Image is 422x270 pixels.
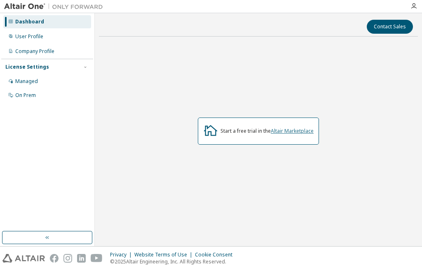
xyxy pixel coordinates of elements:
a: Altair Marketplace [271,127,314,134]
img: altair_logo.svg [2,254,45,263]
div: On Prem [15,92,36,99]
div: Dashboard [15,18,44,25]
div: Company Profile [15,48,54,55]
div: Website Terms of Use [134,252,195,258]
div: License Settings [5,64,49,70]
img: Altair One [4,2,107,11]
button: Contact Sales [367,20,413,34]
img: youtube.svg [91,254,103,263]
img: facebook.svg [50,254,59,263]
div: Managed [15,78,38,85]
img: instagram.svg [63,254,72,263]
div: Privacy [110,252,134,258]
div: User Profile [15,33,43,40]
div: Cookie Consent [195,252,237,258]
p: © 2025 Altair Engineering, Inc. All Rights Reserved. [110,258,237,265]
div: Start a free trial in the [220,128,314,134]
img: linkedin.svg [77,254,86,263]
